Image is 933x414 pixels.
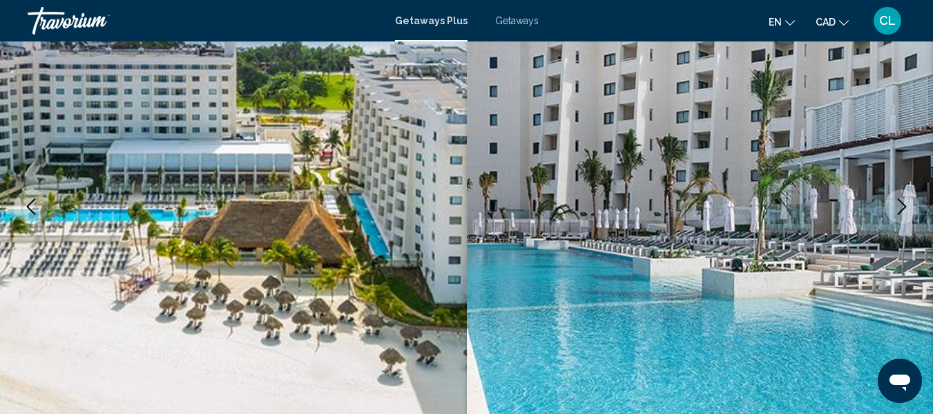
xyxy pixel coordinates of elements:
span: CAD [816,17,836,28]
button: Previous image [14,189,48,224]
button: Change language [769,12,795,32]
span: en [769,17,782,28]
a: Getaways [495,15,539,26]
button: User Menu [869,6,905,35]
iframe: Bouton de lancement de la fenêtre de messagerie [878,359,922,403]
button: Change currency [816,12,849,32]
button: Next image [885,189,919,224]
a: Getaways Plus [395,15,468,26]
a: Travorium [28,7,381,35]
span: CL [879,14,896,28]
